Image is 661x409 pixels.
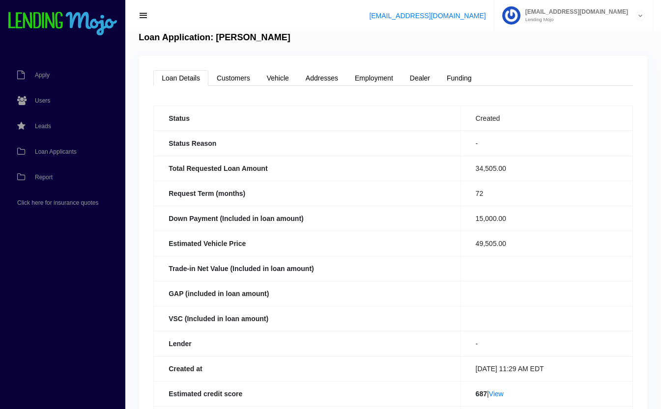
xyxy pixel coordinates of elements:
[208,70,259,86] a: Customers
[154,181,460,206] th: Request Term (months)
[153,70,208,86] a: Loan Details
[35,174,53,180] span: Report
[476,390,487,398] b: 687
[259,70,297,86] a: Vehicle
[154,381,460,406] th: Estimated credit score
[460,206,632,231] td: 15,000.00
[7,12,118,36] img: logo-small.png
[154,106,460,131] th: Status
[154,356,460,381] th: Created at
[460,381,632,406] td: |
[35,123,51,129] span: Leads
[460,331,632,356] td: -
[154,281,460,306] th: GAP (included in loan amount)
[154,306,460,331] th: VSC (Included in loan amount)
[460,106,632,131] td: Created
[460,356,632,381] td: [DATE] 11:29 AM EDT
[139,32,290,43] h4: Loan Application: [PERSON_NAME]
[460,231,632,256] td: 49,505.00
[154,331,460,356] th: Lender
[154,206,460,231] th: Down Payment (Included in loan amount)
[438,70,480,86] a: Funding
[35,149,77,155] span: Loan Applicants
[502,6,520,25] img: Profile image
[402,70,438,86] a: Dealer
[154,131,460,156] th: Status Reason
[35,98,50,104] span: Users
[17,200,98,206] span: Click here for insurance quotes
[520,9,628,15] span: [EMAIL_ADDRESS][DOMAIN_NAME]
[154,256,460,281] th: Trade-in Net Value (Included in loan amount)
[154,231,460,256] th: Estimated Vehicle Price
[460,181,632,206] td: 72
[489,390,504,398] a: View
[520,17,628,22] small: Lending Mojo
[346,70,402,86] a: Employment
[460,156,632,181] td: 34,505.00
[154,156,460,181] th: Total Requested Loan Amount
[35,72,50,78] span: Apply
[460,131,632,156] td: -
[369,12,486,20] a: [EMAIL_ADDRESS][DOMAIN_NAME]
[297,70,346,86] a: Addresses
